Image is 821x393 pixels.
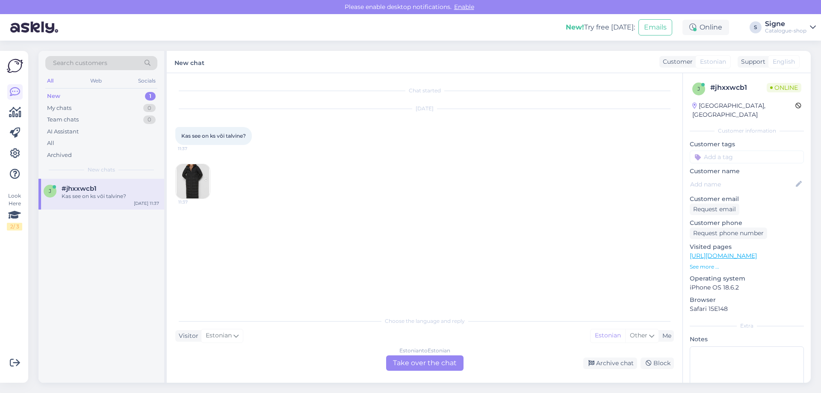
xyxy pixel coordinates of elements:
[638,19,672,35] button: Emails
[399,347,450,355] div: Estonian to Estonian
[630,331,647,339] span: Other
[49,188,51,194] span: j
[767,83,801,92] span: Online
[566,22,635,33] div: Try free [DATE]:
[750,21,762,33] div: S
[659,57,693,66] div: Customer
[386,355,464,371] div: Take over the chat
[690,252,757,260] a: [URL][DOMAIN_NAME]
[690,140,804,149] p: Customer tags
[738,57,765,66] div: Support
[47,127,79,136] div: AI Assistant
[690,335,804,344] p: Notes
[765,27,806,34] div: Catalogue-shop
[765,21,806,27] div: Signe
[641,358,674,369] div: Block
[143,115,156,124] div: 0
[89,75,103,86] div: Web
[174,56,204,68] label: New chat
[206,331,232,340] span: Estonian
[134,200,159,207] div: [DATE] 11:37
[690,167,804,176] p: Customer name
[47,115,79,124] div: Team chats
[181,133,246,139] span: Kas see on ks või talvine?
[690,228,767,239] div: Request phone number
[175,87,674,95] div: Chat started
[690,304,804,313] p: Safari 15E148
[692,101,795,119] div: [GEOGRAPHIC_DATA], [GEOGRAPHIC_DATA]
[136,75,157,86] div: Socials
[88,166,115,174] span: New chats
[690,322,804,330] div: Extra
[145,92,156,100] div: 1
[62,192,159,200] div: Kas see on ks või talvine?
[690,242,804,251] p: Visited pages
[690,204,739,215] div: Request email
[143,104,156,112] div: 0
[690,283,804,292] p: iPhone OS 18.6.2
[690,180,794,189] input: Add name
[45,75,55,86] div: All
[690,263,804,271] p: See more ...
[591,329,625,342] div: Estonian
[566,23,584,31] b: New!
[690,274,804,283] p: Operating system
[690,151,804,163] input: Add a tag
[697,86,700,92] span: j
[53,59,107,68] span: Search customers
[7,192,22,230] div: Look Here
[7,223,22,230] div: 2 / 3
[175,105,674,112] div: [DATE]
[690,195,804,204] p: Customer email
[710,83,767,93] div: # jhxxwcb1
[178,145,210,152] span: 11:37
[682,20,729,35] div: Online
[765,21,816,34] a: SigneCatalogue-shop
[178,199,210,205] span: 11:37
[175,331,198,340] div: Visitor
[690,127,804,135] div: Customer information
[690,219,804,228] p: Customer phone
[175,317,674,325] div: Choose the language and reply
[47,151,72,160] div: Archived
[659,331,671,340] div: Me
[7,58,23,74] img: Askly Logo
[583,358,637,369] div: Archive chat
[773,57,795,66] span: English
[690,295,804,304] p: Browser
[176,164,210,198] img: Attachment
[47,104,71,112] div: My chats
[700,57,726,66] span: Estonian
[47,139,54,148] div: All
[452,3,477,11] span: Enable
[62,185,97,192] span: #jhxxwcb1
[47,92,60,100] div: New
